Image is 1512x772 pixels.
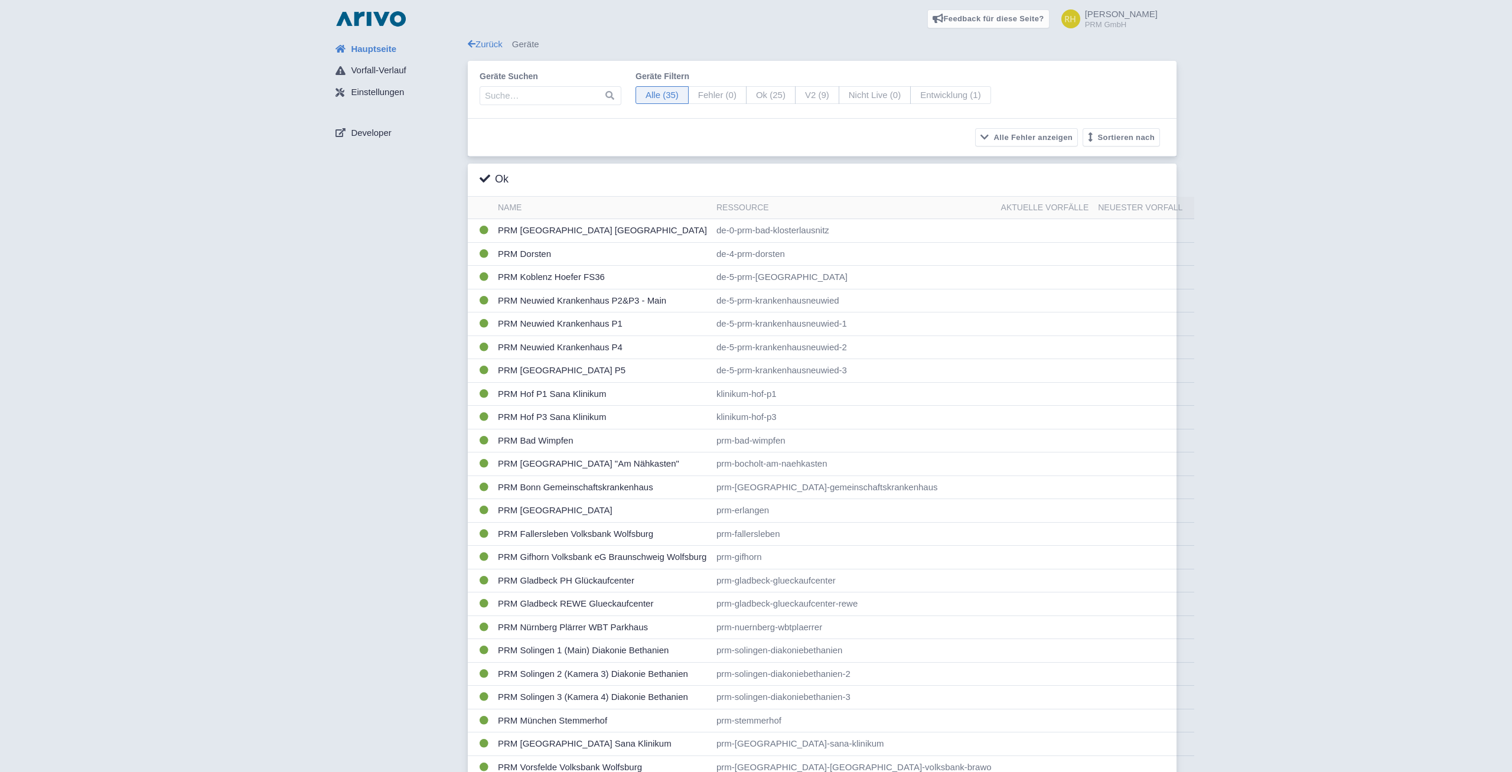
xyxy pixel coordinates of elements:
[712,289,996,312] td: de-5-prm-krankenhausneuwied
[480,70,621,83] label: Geräte suchen
[493,732,712,756] td: PRM [GEOGRAPHIC_DATA] Sana Klinikum
[493,452,712,476] td: PRM [GEOGRAPHIC_DATA] "Am Nähkasten"
[712,266,996,289] td: de-5-prm-[GEOGRAPHIC_DATA]
[1083,128,1160,146] button: Sortieren nach
[712,709,996,732] td: prm-stemmerhof
[493,709,712,732] td: PRM München Stemmerhof
[712,686,996,709] td: prm-solingen-diakoniebethanien-3
[712,359,996,383] td: de-5-prm-krankenhausneuwied-3
[712,732,996,756] td: prm-[GEOGRAPHIC_DATA]-sana-klinikum
[712,522,996,546] td: prm-fallersleben
[326,38,468,60] a: Hauptseite
[712,335,996,359] td: de-5-prm-krankenhausneuwied-2
[493,312,712,336] td: PRM Neuwied Krankenhaus P1
[493,242,712,266] td: PRM Dorsten
[493,475,712,499] td: PRM Bonn Gemeinschaftskrankenhaus
[636,70,991,83] label: Geräte filtern
[493,522,712,546] td: PRM Fallersleben Volksbank Wolfsburg
[1054,9,1158,28] a: [PERSON_NAME] PRM GmbH
[333,9,409,28] img: logo
[351,64,406,77] span: Vorfall-Verlauf
[712,615,996,639] td: prm-nuernberg-wbtplaerrer
[996,197,1094,219] th: Aktuelle Vorfälle
[351,43,396,56] span: Hauptseite
[712,499,996,523] td: prm-erlangen
[975,128,1078,146] button: Alle Fehler anzeigen
[493,359,712,383] td: PRM [GEOGRAPHIC_DATA] P5
[712,382,996,406] td: klinikum-hof-p1
[712,312,996,336] td: de-5-prm-krankenhausneuwied-1
[493,266,712,289] td: PRM Koblenz Hoefer FS36
[712,662,996,686] td: prm-solingen-diakoniebethanien-2
[493,382,712,406] td: PRM Hof P1 Sana Klinikum
[480,86,621,105] input: Suche…
[351,86,404,99] span: Einstellungen
[493,499,712,523] td: PRM [GEOGRAPHIC_DATA]
[712,197,996,219] th: Ressource
[927,9,1050,28] a: Feedback für diese Seite?
[712,406,996,429] td: klinikum-hof-p3
[1085,9,1158,19] span: [PERSON_NAME]
[493,219,712,243] td: PRM [GEOGRAPHIC_DATA] [GEOGRAPHIC_DATA]
[493,569,712,592] td: PRM Gladbeck PH Glückaufcenter
[493,592,712,616] td: PRM Gladbeck REWE Glueckaufcenter
[688,86,747,105] span: Fehler (0)
[712,639,996,663] td: prm-solingen-diakoniebethanien
[493,197,712,219] th: Name
[712,219,996,243] td: de-0-prm-bad-klosterlausnitz
[493,335,712,359] td: PRM Neuwied Krankenhaus P4
[493,429,712,452] td: PRM Bad Wimpfen
[795,86,839,105] span: V2 (9)
[712,475,996,499] td: prm-[GEOGRAPHIC_DATA]-gemeinschaftskrankenhaus
[326,82,468,104] a: Einstellungen
[839,86,911,105] span: Nicht Live (0)
[712,429,996,452] td: prm-bad-wimpfen
[636,86,689,105] span: Alle (35)
[351,126,391,140] span: Developer
[1085,21,1158,28] small: PRM GmbH
[712,592,996,616] td: prm-gladbeck-glueckaufcenter-rewe
[712,569,996,592] td: prm-gladbeck-glueckaufcenter
[493,686,712,709] td: PRM Solingen 3 (Kamera 4) Diakonie Bethanien
[910,86,991,105] span: Entwicklung (1)
[1093,197,1194,219] th: Neuester Vorfall
[493,406,712,429] td: PRM Hof P3 Sana Klinikum
[468,38,1177,51] div: Geräte
[712,452,996,476] td: prm-bocholt-am-naehkasten
[746,86,796,105] span: Ok (25)
[712,242,996,266] td: de-4-prm-dorsten
[326,60,468,82] a: Vorfall-Verlauf
[493,662,712,686] td: PRM Solingen 2 (Kamera 3) Diakonie Bethanien
[493,546,712,569] td: PRM Gifhorn Volksbank eG Braunschweig Wolfsburg
[493,289,712,312] td: PRM Neuwied Krankenhaus P2&P3 - Main
[712,546,996,569] td: prm-gifhorn
[493,639,712,663] td: PRM Solingen 1 (Main) Diakonie Bethanien
[493,615,712,639] td: PRM Nürnberg Plärrer WBT Parkhaus
[480,173,509,186] h3: Ok
[468,39,503,49] a: Zurück
[326,122,468,144] a: Developer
